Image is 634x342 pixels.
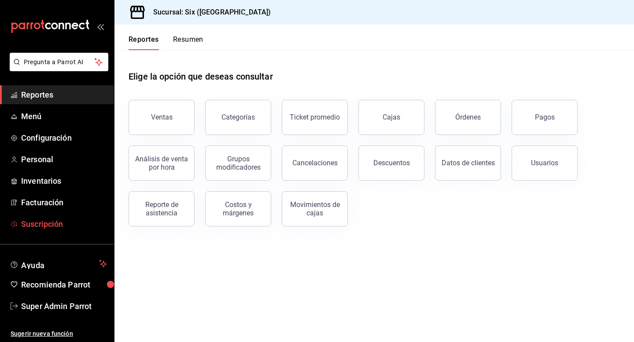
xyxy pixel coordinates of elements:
[455,113,481,121] div: Órdenes
[435,100,501,135] button: Órdenes
[512,100,578,135] button: Pagos
[10,53,108,71] button: Pregunta a Parrot AI
[24,58,95,67] span: Pregunta a Parrot AI
[383,112,401,123] div: Cajas
[129,35,203,50] div: navigation tabs
[435,146,501,181] button: Datos de clientes
[211,200,265,217] div: Costos y márgenes
[292,159,338,167] div: Cancelaciones
[173,35,203,50] button: Resumen
[512,146,578,181] button: Usuarios
[282,100,348,135] button: Ticket promedio
[205,146,271,181] button: Grupos modificadores
[288,200,342,217] div: Movimientos de cajas
[21,300,107,312] span: Super Admin Parrot
[282,191,348,226] button: Movimientos de cajas
[129,70,273,83] h1: Elige la opción que deseas consultar
[358,146,424,181] button: Descuentos
[6,64,108,73] a: Pregunta a Parrot AI
[535,113,555,121] div: Pagos
[205,191,271,226] button: Costos y márgenes
[129,191,195,226] button: Reporte de asistencia
[11,329,107,338] span: Sugerir nueva función
[531,159,558,167] div: Usuarios
[442,159,495,167] div: Datos de clientes
[21,258,96,269] span: Ayuda
[151,113,173,121] div: Ventas
[290,113,340,121] div: Ticket promedio
[21,279,107,291] span: Recomienda Parrot
[373,159,410,167] div: Descuentos
[358,100,424,135] a: Cajas
[205,100,271,135] button: Categorías
[21,218,107,230] span: Suscripción
[21,110,107,122] span: Menú
[221,113,255,121] div: Categorías
[21,196,107,208] span: Facturación
[97,23,104,30] button: open_drawer_menu
[21,153,107,165] span: Personal
[129,100,195,135] button: Ventas
[134,200,189,217] div: Reporte de asistencia
[134,155,189,171] div: Análisis de venta por hora
[211,155,265,171] div: Grupos modificadores
[21,132,107,144] span: Configuración
[21,175,107,187] span: Inventarios
[129,146,195,181] button: Análisis de venta por hora
[146,7,271,18] h3: Sucursal: Six ([GEOGRAPHIC_DATA])
[282,146,348,181] button: Cancelaciones
[21,89,107,101] span: Reportes
[129,35,159,50] button: Reportes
